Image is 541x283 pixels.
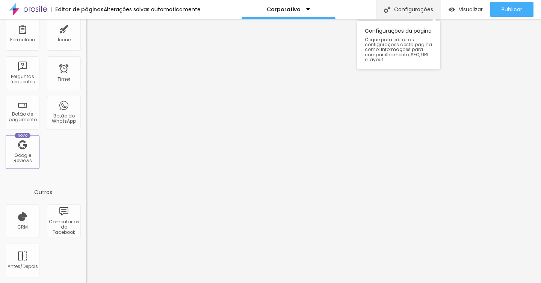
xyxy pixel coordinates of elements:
[17,224,28,230] div: CRM
[57,77,70,82] div: Timer
[49,113,79,124] div: Botão do WhatsApp
[8,111,37,122] div: Botão de pagamento
[449,6,455,13] img: view-1.svg
[51,7,104,12] div: Editor de páginas
[459,6,483,12] span: Visualizar
[8,264,37,269] div: Antes/Depois
[104,7,201,12] div: Alterações salvas automaticamente
[8,74,37,85] div: Perguntas frequentes
[86,19,541,283] iframe: Editor
[357,21,440,69] div: Configurações da página
[502,6,522,12] span: Publicar
[365,37,432,62] span: Clique para editar as configurações desta página como: Informações para compartilhamento, SEO, UR...
[8,153,37,164] div: Google Reviews
[49,219,79,235] div: Comentários do Facebook
[57,37,71,42] div: Ícone
[384,6,390,13] img: Icone
[267,7,301,12] p: Corporativo
[490,2,533,17] button: Publicar
[15,133,31,138] div: Novo
[441,2,490,17] button: Visualizar
[10,37,35,42] div: Formulário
